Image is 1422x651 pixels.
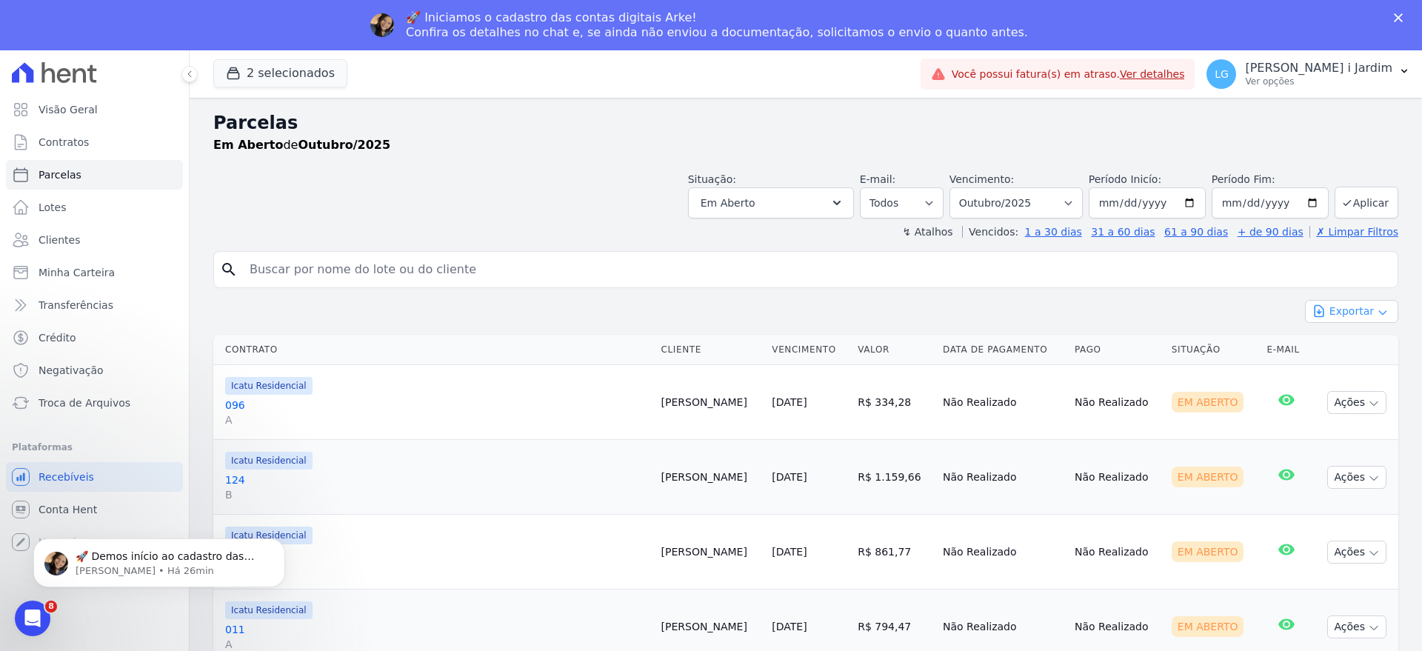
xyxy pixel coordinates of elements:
[1069,365,1166,440] td: Não Realizado
[1069,515,1166,590] td: Não Realizado
[213,110,1398,136] h2: Parcelas
[1238,226,1303,238] a: + de 90 dias
[6,258,183,287] a: Minha Carteira
[1309,226,1398,238] a: ✗ Limpar Filtros
[225,562,650,577] span: A
[772,396,807,408] a: [DATE]
[937,335,1069,365] th: Data de Pagamento
[1172,541,1244,562] div: Em Aberto
[39,395,130,410] span: Troca de Arquivos
[39,330,76,345] span: Crédito
[1335,187,1398,218] button: Aplicar
[220,261,238,278] i: search
[1089,173,1161,185] label: Período Inicío:
[39,135,89,150] span: Contratos
[39,200,67,215] span: Lotes
[852,440,937,515] td: R$ 1.159,66
[1069,335,1166,365] th: Pago
[655,440,767,515] td: [PERSON_NAME]
[937,440,1069,515] td: Não Realizado
[1327,466,1386,489] button: Ações
[852,365,937,440] td: R$ 334,28
[937,515,1069,590] td: Não Realizado
[225,398,650,427] a: 096A
[937,365,1069,440] td: Não Realizado
[6,127,183,157] a: Contratos
[688,187,854,218] button: Em Aberto
[852,515,937,590] td: R$ 861,77
[39,298,113,313] span: Transferências
[6,95,183,124] a: Visão Geral
[655,335,767,365] th: Cliente
[213,335,655,365] th: Contrato
[39,167,81,182] span: Parcelas
[1305,300,1398,323] button: Exportar
[6,388,183,418] a: Troca de Arquivos
[11,507,307,611] iframe: Intercom notifications mensagem
[6,323,183,353] a: Crédito
[1025,226,1082,238] a: 1 a 30 dias
[772,621,807,632] a: [DATE]
[12,438,177,456] div: Plataformas
[15,601,50,636] iframe: Intercom live chat
[772,546,807,558] a: [DATE]
[1172,467,1244,487] div: Em Aberto
[1245,61,1392,76] p: [PERSON_NAME] i Jardim
[860,173,896,185] label: E-mail:
[39,233,80,247] span: Clientes
[1069,440,1166,515] td: Não Realizado
[39,363,104,378] span: Negativação
[213,136,390,154] p: de
[64,57,256,70] p: Message from Adriane, sent Há 26min
[1195,53,1422,95] button: LG [PERSON_NAME] i Jardim Ver opções
[1212,172,1329,187] label: Período Fim:
[6,495,183,524] a: Conta Hent
[225,413,650,427] span: A
[406,10,1028,40] div: 🚀 Iniciamos o cadastro das contas digitais Arke! Confira os detalhes no chat e, se ainda não envi...
[688,173,736,185] label: Situação:
[64,43,253,350] span: 🚀 Demos início ao cadastro das Contas Digitais Arke! Iniciamos a abertura para clientes do modelo...
[1394,13,1409,22] div: Fechar
[1327,615,1386,638] button: Ações
[902,226,952,238] label: ↯ Atalhos
[949,173,1014,185] label: Vencimento:
[370,13,394,37] img: Profile image for Adriane
[6,462,183,492] a: Recebíveis
[1172,616,1244,637] div: Em Aberto
[962,226,1018,238] label: Vencidos:
[1166,335,1261,365] th: Situação
[6,160,183,190] a: Parcelas
[766,335,852,365] th: Vencimento
[298,138,390,152] strong: Outubro/2025
[6,355,183,385] a: Negativação
[225,452,313,470] span: Icatu Residencial
[852,335,937,365] th: Valor
[1215,69,1229,79] span: LG
[213,138,283,152] strong: Em Aberto
[1245,76,1392,87] p: Ver opções
[6,290,183,320] a: Transferências
[241,255,1392,284] input: Buscar por nome do lote ou do cliente
[1172,392,1244,413] div: Em Aberto
[1120,68,1185,80] a: Ver detalhes
[213,59,347,87] button: 2 selecionados
[39,470,94,484] span: Recebíveis
[39,102,98,117] span: Visão Geral
[772,471,807,483] a: [DATE]
[1327,391,1386,414] button: Ações
[952,67,1185,82] span: Você possui fatura(s) em atraso.
[1164,226,1228,238] a: 61 a 90 dias
[655,515,767,590] td: [PERSON_NAME]
[6,193,183,222] a: Lotes
[225,487,650,502] span: B
[39,265,115,280] span: Minha Carteira
[1327,541,1386,564] button: Ações
[1261,335,1311,365] th: E-mail
[701,194,755,212] span: Em Aberto
[225,377,313,395] span: Icatu Residencial
[225,473,650,502] a: 124B
[1091,226,1155,238] a: 31 a 60 dias
[39,502,97,517] span: Conta Hent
